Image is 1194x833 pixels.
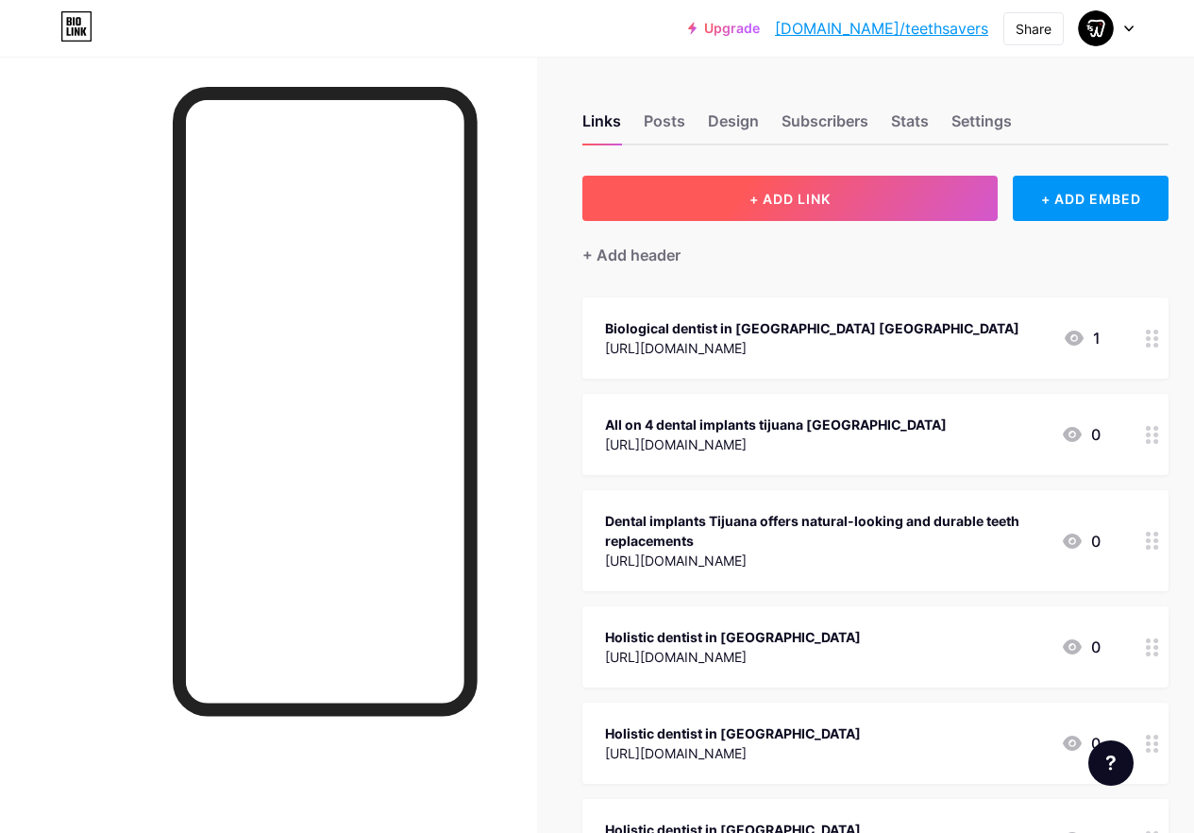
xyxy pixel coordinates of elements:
[582,176,998,221] button: + ADD LINK
[891,110,929,144] div: Stats
[775,17,988,40] a: [DOMAIN_NAME]/teethsavers
[1061,636,1101,658] div: 0
[1061,732,1101,755] div: 0
[605,434,947,454] div: [URL][DOMAIN_NAME]
[1063,327,1101,349] div: 1
[605,511,1046,551] div: Dental implants Tijuana offers natural-looking and durable teeth replacements
[688,21,760,36] a: Upgrade
[605,627,861,647] div: Holistic dentist in [GEOGRAPHIC_DATA]
[951,110,1012,144] div: Settings
[1016,19,1051,39] div: Share
[582,244,681,266] div: + Add header
[605,318,1019,338] div: Biological dentist in [GEOGRAPHIC_DATA] [GEOGRAPHIC_DATA]
[1061,423,1101,446] div: 0
[605,723,861,743] div: Holistic dentist in [GEOGRAPHIC_DATA]
[605,338,1019,358] div: [URL][DOMAIN_NAME]
[782,110,868,144] div: Subscribers
[1061,530,1101,552] div: 0
[605,551,1046,570] div: [URL][DOMAIN_NAME]
[605,647,861,667] div: [URL][DOMAIN_NAME]
[1078,10,1114,46] img: teethsavers
[1013,176,1169,221] div: + ADD EMBED
[749,191,831,207] span: + ADD LINK
[582,110,621,144] div: Links
[605,743,861,763] div: [URL][DOMAIN_NAME]
[644,110,685,144] div: Posts
[605,415,947,434] div: All on 4 dental implants tijuana [GEOGRAPHIC_DATA]
[708,110,759,144] div: Design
